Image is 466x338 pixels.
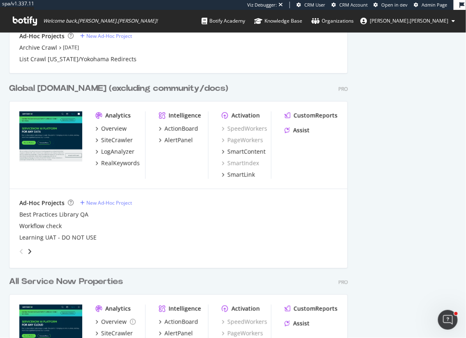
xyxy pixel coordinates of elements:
div: Organizations [311,17,354,25]
div: All Service Now Properties [9,276,123,288]
a: Open in dev [374,2,408,8]
div: Knowledge Base [254,17,302,25]
a: Overview [95,125,127,133]
a: Overview [95,318,136,326]
span: Welcome back, [PERSON_NAME].[PERSON_NAME] ! [43,18,158,24]
div: Botify Academy [202,17,245,25]
div: New Ad-Hoc Project [86,32,132,39]
div: Activation [231,111,260,120]
span: CRM User [304,2,325,8]
div: RealKeywords [101,159,140,167]
div: New Ad-Hoc Project [86,199,132,206]
div: Ad-Hoc Projects [19,199,65,207]
a: SmartIndex [221,159,259,167]
div: AlertPanel [164,329,192,338]
a: [DATE] [63,44,79,51]
a: PageWorkers [221,136,263,144]
a: CRM Account [332,2,368,8]
a: New Ad-Hoc Project [80,199,132,206]
a: ActionBoard [158,125,198,133]
span: CRM Account [339,2,368,8]
span: heidi.noonan [370,17,449,24]
a: Organizations [311,10,354,32]
a: Assist [285,126,310,134]
a: SpeedWorkers [221,318,267,326]
a: Admin Page [414,2,447,8]
div: LogAnalyzer [101,148,134,156]
a: Workflow check [19,222,62,230]
a: AlertPanel [158,136,192,144]
div: Viz Debugger: [247,2,277,8]
div: Assist [293,126,310,134]
div: AlertPanel [164,136,192,144]
div: Intelligence [168,111,201,120]
a: New Ad-Hoc Project [80,32,132,39]
div: ActionBoard [164,125,198,133]
div: Analytics [105,111,131,120]
a: All Service Now Properties [9,276,126,288]
div: ActionBoard [164,318,198,326]
div: Assist [293,319,310,328]
a: Archive Crawl [19,44,57,52]
div: Pro [338,86,348,93]
button: [PERSON_NAME].[PERSON_NAME] [354,14,462,28]
a: SiteCrawler [95,329,133,338]
div: CustomReports [294,305,338,313]
div: Overview [101,125,127,133]
a: LogAnalyzer [95,148,134,156]
div: CustomReports [294,111,338,120]
div: Overview [101,318,127,326]
a: Best Practices Library QA [19,211,88,219]
a: Assist [285,319,310,328]
a: RealKeywords [95,159,140,167]
a: Global [DOMAIN_NAME] (excluding community/docs) [9,83,232,95]
div: angle-left [16,245,27,258]
a: CRM User [297,2,325,8]
div: Pro [338,279,348,286]
div: Ad-Hoc Projects [19,32,65,40]
div: SmartContent [227,148,265,156]
a: CustomReports [285,305,338,313]
img: servicenow.com [19,111,82,162]
div: SiteCrawler [101,329,133,338]
div: Global [DOMAIN_NAME] (excluding community/docs) [9,83,228,95]
a: PageWorkers [221,329,263,338]
div: SmartLink [227,171,255,179]
a: ActionBoard [158,318,198,326]
a: Learning UAT - DO NOT USE [19,234,97,242]
a: AlertPanel [158,329,192,338]
div: Intelligence [168,305,201,313]
a: Botify Academy [202,10,245,32]
iframe: Intercom live chat [438,310,458,330]
a: CustomReports [285,111,338,120]
a: SpeedWorkers [221,125,267,133]
a: SmartContent [221,148,265,156]
a: SiteCrawler [95,136,133,144]
a: SmartLink [221,171,255,179]
a: Knowledge Base [254,10,302,32]
div: SiteCrawler [101,136,133,144]
span: Open in dev [382,2,408,8]
a: List Crawl [US_STATE]/Yokohama Redirects [19,55,137,63]
div: Analytics [105,305,131,313]
div: Activation [231,305,260,313]
div: angle-right [27,248,32,256]
span: Admin Page [422,2,447,8]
